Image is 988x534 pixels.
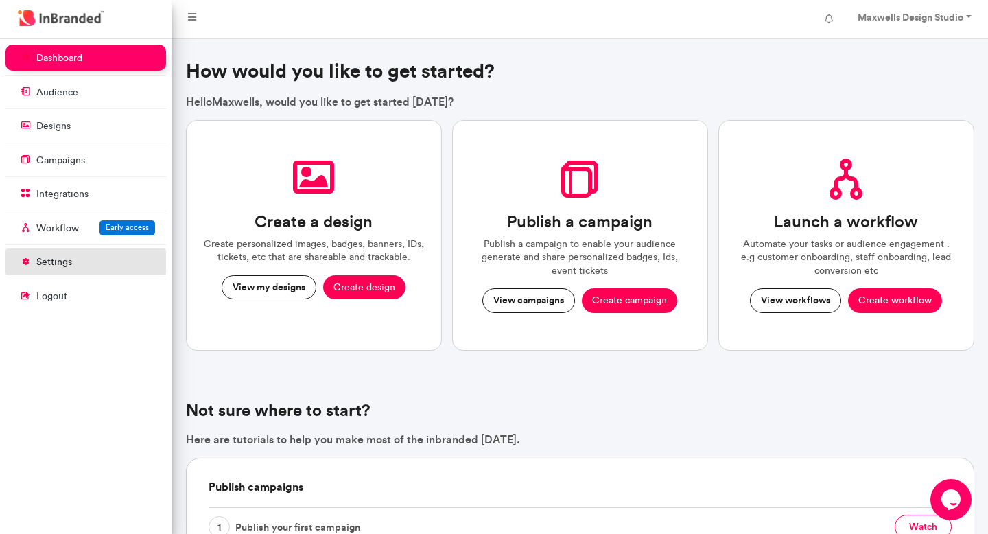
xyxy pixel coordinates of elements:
a: audience [5,79,166,105]
a: integrations [5,181,166,207]
h3: How would you like to get started? [186,60,974,83]
p: dashboard [36,51,82,65]
a: dashboard [5,45,166,71]
p: settings [36,255,72,269]
h3: Launch a workflow [774,212,918,232]
p: Create personalized images, badges, banners, IDs, tickets, etc that are shareable and trackable. [203,237,425,264]
span: Early access [106,222,149,232]
p: Workflow [36,222,79,235]
a: WorkflowEarly access [5,215,166,241]
button: Create workflow [848,288,942,313]
p: audience [36,86,78,100]
p: designs [36,119,71,133]
p: Hello Maxwells , would you like to get started [DATE]? [186,94,974,109]
p: Publish a campaign to enable your audience generate and share personalized badges, Ids, event tic... [469,237,691,278]
a: designs [5,113,166,139]
a: campaigns [5,147,166,173]
p: logout [36,290,67,303]
iframe: chat widget [930,479,974,520]
a: settings [5,248,166,275]
button: View my designs [222,275,316,300]
h3: Create a design [255,212,373,232]
p: campaigns [36,154,85,167]
button: Create campaign [582,288,677,313]
h6: Publish campaigns [209,458,952,507]
p: integrations [36,187,89,201]
a: Maxwells Design Studio [844,5,983,33]
h4: Not sure where to start? [186,401,974,421]
p: Here are tutorials to help you make most of the inbranded [DATE]. [186,432,974,447]
img: InBranded Logo [14,7,107,30]
button: View campaigns [482,288,575,313]
button: View workflows [750,288,841,313]
strong: Maxwells Design Studio [858,11,963,23]
button: Create design [323,275,405,300]
p: Automate your tasks or audience engagement . e.g customer onboarding, staff onboarding, lead conv... [736,237,957,278]
h3: Publish a campaign [507,212,652,232]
